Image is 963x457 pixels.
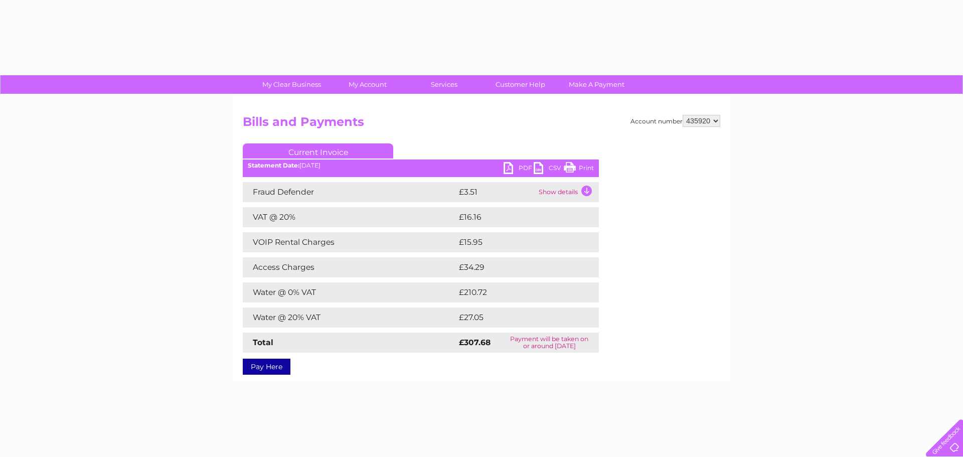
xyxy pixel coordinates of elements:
strong: Total [253,338,273,347]
td: £3.51 [456,182,536,202]
td: £210.72 [456,282,580,302]
a: PDF [504,162,534,177]
a: CSV [534,162,564,177]
a: Pay Here [243,359,290,375]
a: Services [403,75,486,94]
h2: Bills and Payments [243,115,720,134]
td: Show details [536,182,599,202]
a: Current Invoice [243,143,393,159]
td: Access Charges [243,257,456,277]
strong: £307.68 [459,338,491,347]
td: Fraud Defender [243,182,456,202]
a: My Clear Business [250,75,333,94]
div: Account number [630,115,720,127]
td: Payment will be taken on or around [DATE] [500,333,599,353]
a: My Account [327,75,409,94]
td: Water @ 0% VAT [243,282,456,302]
td: £34.29 [456,257,579,277]
a: Print [564,162,594,177]
a: Customer Help [479,75,562,94]
td: Water @ 20% VAT [243,308,456,328]
td: VOIP Rental Charges [243,232,456,252]
td: £27.05 [456,308,578,328]
td: £15.95 [456,232,578,252]
a: Make A Payment [555,75,638,94]
td: £16.16 [456,207,577,227]
div: [DATE] [243,162,599,169]
b: Statement Date: [248,162,299,169]
td: VAT @ 20% [243,207,456,227]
